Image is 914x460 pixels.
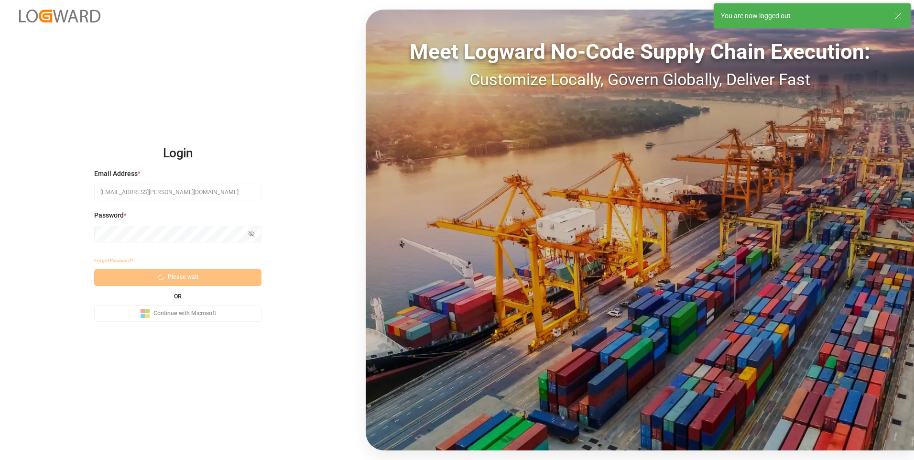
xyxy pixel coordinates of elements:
[94,138,261,169] h2: Login
[721,11,885,21] div: You are now logged out
[19,10,100,22] img: Logward_new_orange.png
[366,36,914,67] div: Meet Logward No-Code Supply Chain Execution:
[94,169,138,179] span: Email Address
[174,294,182,299] small: OR
[94,210,124,220] span: Password
[94,184,261,200] input: Enter your email
[366,67,914,92] div: Customize Locally, Govern Globally, Deliver Fast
